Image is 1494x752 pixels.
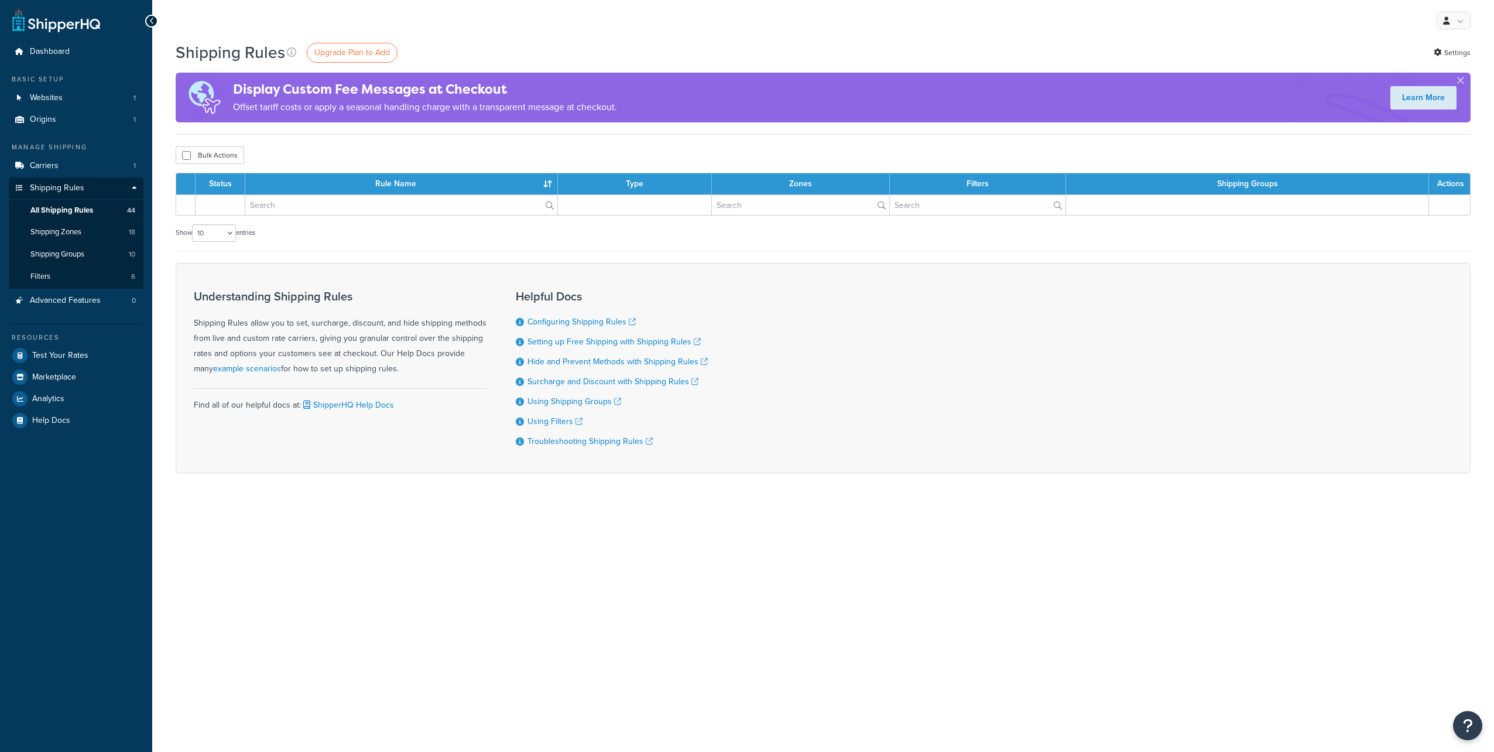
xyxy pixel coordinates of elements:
[176,73,233,122] img: duties-banner-06bc72dcb5fe05cb3f9472aba00be2ae8eb53ab6f0d8bb03d382ba314ac3c341.png
[32,416,70,426] span: Help Docs
[194,290,486,377] div: Shipping Rules allow you to set, surcharge, discount, and hide shipping methods from live and cus...
[30,183,84,193] span: Shipping Rules
[9,200,143,221] li: All Shipping Rules
[9,87,143,109] a: Websites 1
[176,224,255,242] label: Show entries
[1429,173,1470,194] th: Actions
[9,367,143,388] a: Marketplace
[1453,711,1482,740] button: Open Resource Center
[32,351,88,361] span: Test Your Rates
[233,80,617,99] h4: Display Custom Fee Messages at Checkout
[527,435,653,447] a: Troubleshooting Shipping Rules
[132,296,136,306] span: 0
[129,227,135,237] span: 18
[194,290,486,303] h3: Understanding Shipping Rules
[9,266,143,288] li: Filters
[9,155,143,177] a: Carriers 1
[9,41,143,63] a: Dashboard
[30,115,56,125] span: Origins
[30,93,63,103] span: Websites
[9,87,143,109] li: Websites
[30,296,101,306] span: Advanced Features
[9,177,143,289] li: Shipping Rules
[9,290,143,312] a: Advanced Features 0
[233,99,617,115] p: Offset tariff costs or apply a seasonal handling charge with a transparent message at checkout.
[527,395,621,408] a: Using Shipping Groups
[890,173,1067,194] th: Filters
[196,173,245,194] th: Status
[9,155,143,177] li: Carriers
[176,146,244,164] button: Bulk Actions
[527,356,708,368] a: Hide and Prevent Methods with Shipping Rules
[890,195,1066,215] input: Search
[527,316,636,328] a: Configuring Shipping Rules
[133,93,136,103] span: 1
[9,177,143,199] a: Shipping Rules
[9,221,143,243] a: Shipping Zones 18
[133,115,136,125] span: 1
[129,249,135,259] span: 10
[30,227,81,237] span: Shipping Zones
[9,290,143,312] li: Advanced Features
[527,375,698,388] a: Surcharge and Discount with Shipping Rules
[30,206,93,216] span: All Shipping Rules
[9,266,143,288] a: Filters 6
[30,272,50,282] span: Filters
[516,290,708,303] h3: Helpful Docs
[314,46,390,59] span: Upgrade Plan to Add
[1390,86,1457,110] a: Learn More
[176,41,285,64] h1: Shipping Rules
[9,221,143,243] li: Shipping Zones
[133,161,136,171] span: 1
[558,173,712,194] th: Type
[131,272,135,282] span: 6
[307,43,398,63] a: Upgrade Plan to Add
[9,142,143,152] div: Manage Shipping
[194,388,486,413] div: Find all of our helpful docs at:
[9,109,143,131] a: Origins 1
[213,363,281,375] a: example scenarios
[9,200,143,221] a: All Shipping Rules 44
[32,372,76,382] span: Marketplace
[9,410,143,431] a: Help Docs
[527,415,582,428] a: Using Filters
[245,195,557,215] input: Search
[527,336,701,348] a: Setting up Free Shipping with Shipping Rules
[301,399,394,411] a: ShipperHQ Help Docs
[192,224,236,242] select: Showentries
[127,206,135,216] span: 44
[30,161,59,171] span: Carriers
[12,9,100,32] a: ShipperHQ Home
[245,173,558,194] th: Rule Name
[30,249,84,259] span: Shipping Groups
[9,388,143,409] a: Analytics
[9,109,143,131] li: Origins
[9,345,143,366] a: Test Your Rates
[32,394,64,404] span: Analytics
[1066,173,1429,194] th: Shipping Groups
[712,173,890,194] th: Zones
[9,244,143,265] li: Shipping Groups
[9,333,143,343] div: Resources
[712,195,889,215] input: Search
[9,74,143,84] div: Basic Setup
[1434,45,1471,61] a: Settings
[9,244,143,265] a: Shipping Groups 10
[30,47,70,57] span: Dashboard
